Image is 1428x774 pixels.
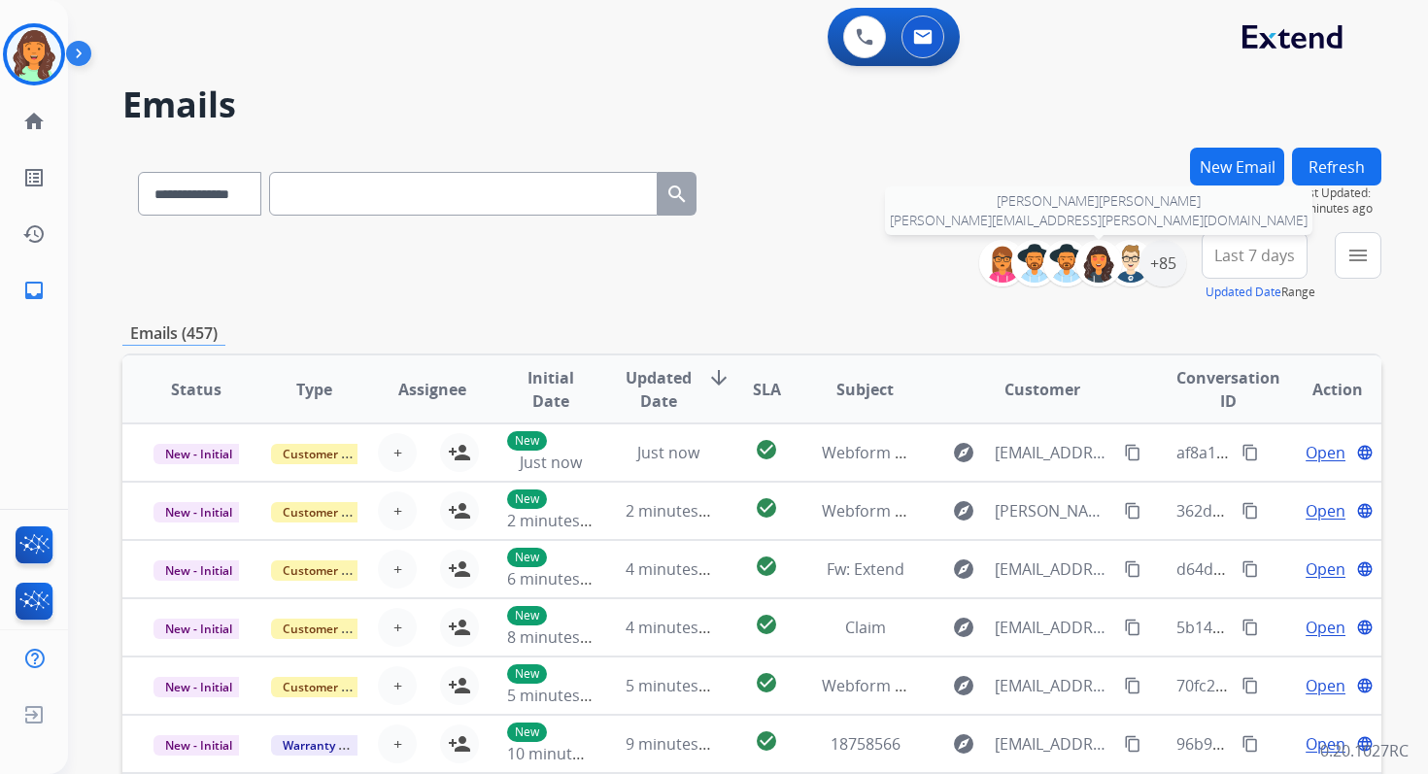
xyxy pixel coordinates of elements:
[836,378,894,401] span: Subject
[1306,441,1345,464] span: Open
[822,500,1382,522] span: Webform from [PERSON_NAME][EMAIL_ADDRESS][DOMAIN_NAME] on [DATE]
[1356,619,1374,636] mat-icon: language
[1241,619,1259,636] mat-icon: content_copy
[1206,285,1281,300] button: Updated Date
[995,441,1113,464] span: [EMAIL_ADDRESS][DOMAIN_NAME]
[393,616,402,639] span: +
[995,499,1113,522] span: [PERSON_NAME][EMAIL_ADDRESS][DOMAIN_NAME]
[1206,284,1315,300] span: Range
[296,378,332,401] span: Type
[1241,735,1259,753] mat-icon: content_copy
[7,27,61,82] img: avatar
[448,616,471,639] mat-icon: person_add
[755,671,778,694] mat-icon: check_circle
[1306,674,1345,697] span: Open
[822,675,1262,696] span: Webform from [EMAIL_ADDRESS][DOMAIN_NAME] on [DATE]
[507,510,611,531] span: 2 minutes ago
[153,444,244,464] span: New - Initial
[122,85,1381,124] h2: Emails
[1099,191,1201,210] span: [PERSON_NAME]
[448,732,471,756] mat-icon: person_add
[378,550,417,589] button: +
[153,735,244,756] span: New - Initial
[952,616,975,639] mat-icon: explore
[1139,240,1186,286] div: +85
[507,685,611,706] span: 5 minutes ago
[626,558,730,580] span: 4 minutes ago
[995,732,1113,756] span: [EMAIL_ADDRESS][DOMAIN_NAME]
[393,499,402,522] span: +
[753,378,781,401] span: SLA
[995,557,1113,581] span: [EMAIL_ADDRESS][DOMAIN_NAME]
[507,743,620,764] span: 10 minutes ago
[755,438,778,461] mat-icon: check_circle
[707,366,731,389] mat-icon: arrow_downward
[448,557,471,581] mat-icon: person_add
[890,211,1308,230] span: [PERSON_NAME][EMAIL_ADDRESS][PERSON_NAME][DOMAIN_NAME]
[271,619,397,639] span: Customer Support
[755,613,778,636] mat-icon: check_circle
[520,452,582,473] span: Just now
[1346,244,1370,267] mat-icon: menu
[22,110,46,133] mat-icon: home
[1320,739,1409,762] p: 0.20.1027RC
[1124,444,1141,461] mat-icon: content_copy
[153,677,244,697] span: New - Initial
[378,724,417,763] button: +
[1124,502,1141,520] mat-icon: content_copy
[271,502,397,522] span: Customer Support
[507,568,611,589] span: 6 minutes ago
[1356,560,1374,578] mat-icon: language
[271,735,371,756] span: Warranty Ops
[393,674,402,697] span: +
[755,496,778,520] mat-icon: check_circle
[22,222,46,246] mat-icon: history
[626,617,730,638] span: 4 minutes ago
[1296,201,1381,217] span: 4 minutes ago
[271,444,397,464] span: Customer Support
[507,366,593,413] span: Initial Date
[22,166,46,189] mat-icon: list_alt
[952,557,975,581] mat-icon: explore
[831,733,901,755] span: 18758566
[378,666,417,705] button: +
[393,732,402,756] span: +
[822,442,1262,463] span: Webform from [EMAIL_ADDRESS][DOMAIN_NAME] on [DATE]
[1004,378,1080,401] span: Customer
[271,677,397,697] span: Customer Support
[1241,444,1259,461] mat-icon: content_copy
[22,279,46,302] mat-icon: inbox
[153,502,244,522] span: New - Initial
[1214,252,1295,259] span: Last 7 days
[755,729,778,753] mat-icon: check_circle
[507,606,547,625] p: New
[378,491,417,530] button: +
[122,321,225,346] p: Emails (457)
[626,675,730,696] span: 5 minutes ago
[626,366,692,413] span: Updated Date
[1292,148,1381,185] button: Refresh
[393,441,402,464] span: +
[507,431,547,451] p: New
[1296,185,1381,201] span: Last Updated:
[1241,560,1259,578] mat-icon: content_copy
[952,441,975,464] mat-icon: explore
[507,626,611,648] span: 8 minutes ago
[1306,499,1345,522] span: Open
[1356,444,1374,461] mat-icon: language
[171,378,221,401] span: Status
[626,733,730,755] span: 9 minutes ago
[1356,677,1374,694] mat-icon: language
[1124,619,1141,636] mat-icon: content_copy
[448,499,471,522] mat-icon: person_add
[1124,560,1141,578] mat-icon: content_copy
[995,616,1113,639] span: [EMAIL_ADDRESS][DOMAIN_NAME]
[448,674,471,697] mat-icon: person_add
[1176,366,1280,413] span: Conversation ID
[1202,232,1308,279] button: Last 7 days
[1124,677,1141,694] mat-icon: content_copy
[398,378,466,401] span: Assignee
[378,608,417,647] button: +
[827,558,904,580] span: Fw: Extend
[1263,355,1381,423] th: Action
